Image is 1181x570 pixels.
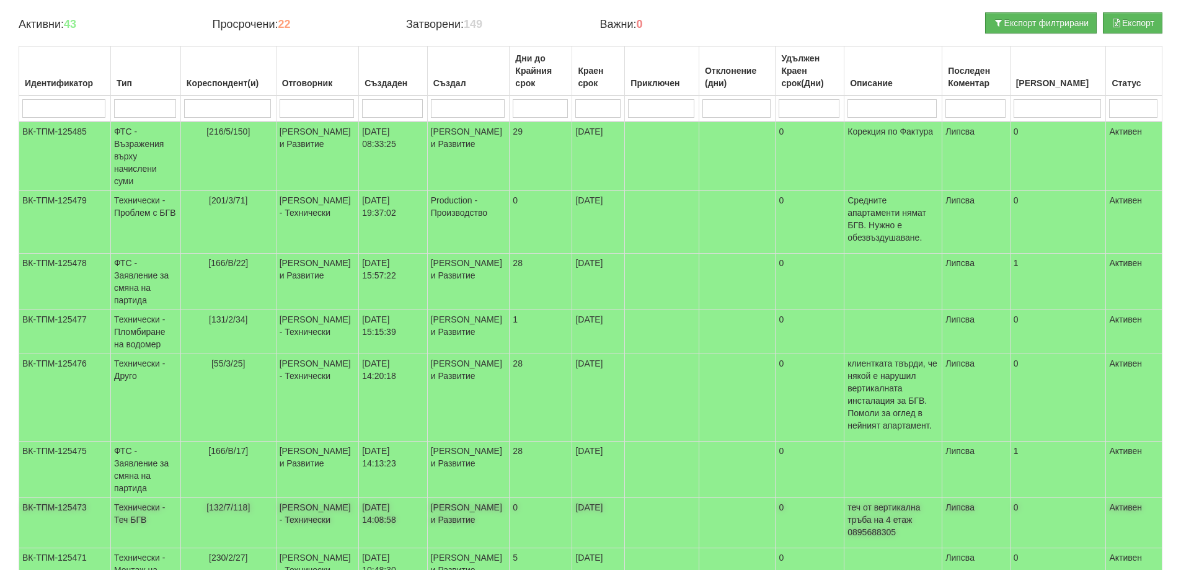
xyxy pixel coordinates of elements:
th: Отговорник: No sort applied, activate to apply an ascending sort [276,47,359,96]
th: Приключен: No sort applied, activate to apply an ascending sort [625,47,699,96]
td: Технически - Пломбиране на водомер [110,310,180,354]
div: Последен Коментар [945,62,1006,92]
th: Последен Коментар: No sort applied, activate to apply an ascending sort [942,47,1010,96]
p: теч от вертикална тръба на 4 етаж 0895688305 [847,501,939,538]
span: 0 [513,195,518,205]
td: Активен [1106,354,1162,442]
span: 1 [513,314,518,324]
h4: Активни: [19,19,193,31]
span: Липсва [945,127,975,136]
span: [230/2/27] [209,553,247,563]
span: Липсва [945,553,975,563]
td: [PERSON_NAME] - Технически [276,310,359,354]
td: Активен [1106,310,1162,354]
th: Дни до Крайния срок: No sort applied, activate to apply an ascending sort [510,47,572,96]
span: 28 [513,258,523,268]
td: 0 [776,442,844,498]
button: Експорт филтрирани [985,12,1097,33]
td: [PERSON_NAME] - Технически [276,191,359,254]
td: [PERSON_NAME] - Технически [276,498,359,548]
span: Липсва [945,258,975,268]
td: ФТС - Възражения върху начислени суми [110,122,180,191]
p: Корекция по Фактура [847,125,939,138]
h4: Затворени: [406,19,581,31]
b: 149 [464,18,482,30]
td: [PERSON_NAME] и Развитие [427,310,510,354]
td: [DATE] [572,310,625,354]
th: Създал: No sort applied, activate to apply an ascending sort [427,47,510,96]
td: 0 [776,122,844,191]
td: 1 [1010,442,1106,498]
span: 5 [513,553,518,563]
td: [DATE] 19:37:02 [359,191,428,254]
td: [DATE] [572,254,625,310]
td: [PERSON_NAME] - Технически [276,354,359,442]
td: 0 [776,498,844,548]
h4: Важни: [599,19,774,31]
td: [DATE] [572,122,625,191]
div: Идентификатор [22,74,107,92]
td: [DATE] [572,191,625,254]
div: Удължен Краен срок(Дни) [779,50,841,92]
td: Технически - Проблем с БГВ [110,191,180,254]
td: [PERSON_NAME] и Развитие [427,122,510,191]
p: клиентката твърди, че някой е нарушил вертикалната инсталация за БГВ. Помоли за оглед в нейният а... [847,357,939,432]
th: Идентификатор: No sort applied, activate to apply an ascending sort [19,47,111,96]
span: Липсва [945,195,975,205]
td: Технически - Друго [110,354,180,442]
td: [PERSON_NAME] и Развитие [427,254,510,310]
td: ВК-ТПМ-125479 [19,191,111,254]
span: [55/3/25] [211,358,245,368]
span: [131/2/34] [209,314,247,324]
td: [PERSON_NAME] и Развитие [427,498,510,548]
td: 0 [776,191,844,254]
p: Средните апартаменти нямат БГВ. Нужно е обезвъздушаване. [847,194,939,244]
td: ВК-ТПМ-125475 [19,442,111,498]
th: Брой Файлове: No sort applied, activate to apply an ascending sort [1010,47,1106,96]
th: Отклонение (дни): No sort applied, activate to apply an ascending sort [699,47,775,96]
td: [DATE] 14:20:18 [359,354,428,442]
td: Активен [1106,122,1162,191]
span: Липсва [945,314,975,324]
td: ВК-ТПМ-125485 [19,122,111,191]
th: Създаден: No sort applied, activate to apply an ascending sort [359,47,428,96]
div: Краен срок [575,62,621,92]
div: Статус [1109,74,1159,92]
td: ВК-ТПМ-125473 [19,498,111,548]
th: Удължен Краен срок(Дни): No sort applied, activate to apply an ascending sort [776,47,844,96]
b: 22 [278,18,290,30]
td: [PERSON_NAME] и Развитие [427,354,510,442]
td: [DATE] 15:57:22 [359,254,428,310]
td: Активен [1106,191,1162,254]
td: 1 [1010,254,1106,310]
div: [PERSON_NAME] [1014,74,1103,92]
span: [132/7/118] [206,502,250,512]
td: Production - Производство [427,191,510,254]
td: [PERSON_NAME] и Развитие [276,254,359,310]
b: 0 [637,18,643,30]
td: [DATE] 08:33:25 [359,122,428,191]
td: [DATE] 14:13:23 [359,442,428,498]
td: Активен [1106,498,1162,548]
span: 29 [513,127,523,136]
td: Активен [1106,442,1162,498]
div: Отговорник [280,74,356,92]
span: Липсва [945,446,975,456]
td: ФТС - Заявление за смяна на партида [110,442,180,498]
span: 0 [513,502,518,512]
span: [216/5/150] [206,127,250,136]
td: Технически - Теч БГВ [110,498,180,548]
td: 0 [776,354,844,442]
td: ФТС - Заявление за смяна на партида [110,254,180,310]
div: Приключен [628,74,696,92]
button: Експорт [1103,12,1162,33]
span: Липсва [945,502,975,512]
td: [DATE] 14:08:58 [359,498,428,548]
b: 43 [64,18,76,30]
div: Създал [431,74,506,92]
th: Краен срок: No sort applied, activate to apply an ascending sort [572,47,625,96]
td: [DATE] [572,498,625,548]
span: [166/В/22] [208,258,248,268]
td: [PERSON_NAME] и Развитие [276,122,359,191]
td: 0 [776,254,844,310]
